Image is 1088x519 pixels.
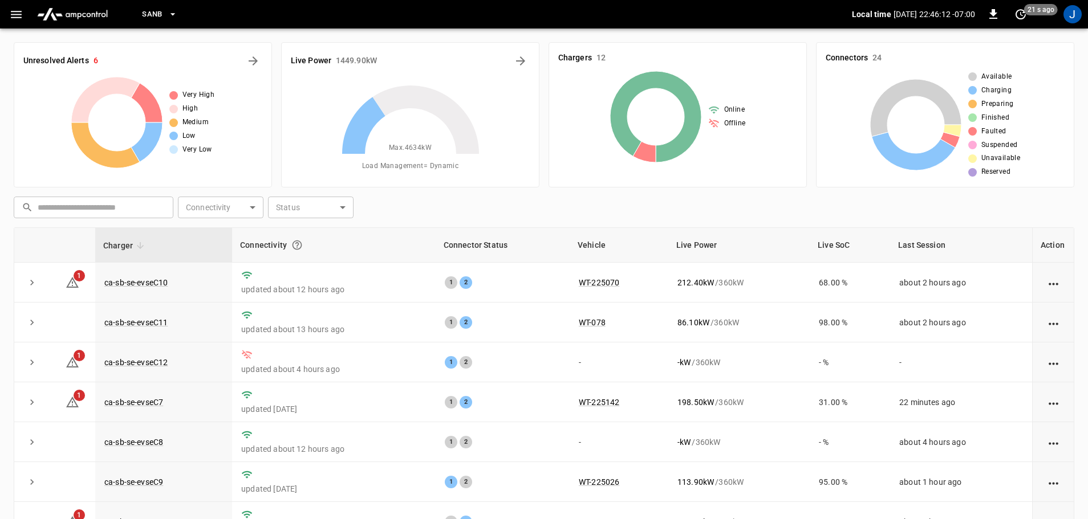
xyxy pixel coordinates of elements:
th: Live SoC [810,228,890,263]
div: / 360 kW [677,436,801,448]
td: about 2 hours ago [890,263,1032,303]
a: 1 [66,397,79,406]
button: expand row [23,274,40,291]
h6: Connectors [826,52,868,64]
div: 2 [460,436,472,448]
td: - [570,422,668,462]
td: about 2 hours ago [890,303,1032,342]
p: updated about 12 hours ago [241,284,427,295]
div: 2 [460,356,472,369]
p: Local time [852,9,891,20]
span: Preparing [981,99,1014,110]
div: / 360 kW [677,277,801,288]
a: ca-sb-se-evseC10 [104,278,168,287]
span: 21 s ago [1024,4,1058,15]
div: 1 [445,476,457,488]
p: - kW [677,357,691,368]
div: action cell options [1046,277,1061,288]
div: 1 [445,436,457,448]
th: Connector Status [436,228,570,263]
h6: Live Power [291,55,331,67]
th: Action [1032,228,1074,263]
div: 1 [445,396,457,408]
button: expand row [23,354,40,371]
span: Faulted [981,126,1006,137]
a: ca-sb-se-evseC11 [104,318,168,327]
td: 98.00 % [810,303,890,342]
a: WT-225026 [579,477,619,487]
span: Load Management = Dynamic [362,161,459,172]
h6: 1449.90 kW [336,55,377,67]
div: 2 [460,276,472,289]
div: profile-icon [1063,5,1082,23]
div: 1 [445,316,457,329]
a: ca-sb-se-evseC7 [104,398,163,407]
p: updated about 12 hours ago [241,443,427,455]
div: action cell options [1046,397,1061,408]
button: SanB [137,3,182,26]
button: All Alerts [244,52,262,70]
span: Medium [182,117,209,128]
div: action cell options [1046,436,1061,448]
div: 1 [445,276,457,289]
span: Offline [724,118,746,129]
div: action cell options [1046,357,1061,368]
span: SanB [142,8,163,21]
p: [DATE] 22:46:12 -07:00 [894,9,975,20]
p: 86.10 kW [677,317,709,328]
a: WT-225142 [579,398,619,407]
span: Charging [981,85,1012,96]
img: ampcontrol.io logo [33,3,112,25]
p: - kW [677,436,691,448]
button: expand row [23,314,40,331]
div: / 360 kW [677,397,801,408]
button: expand row [23,434,40,451]
h6: 6 [94,55,98,67]
td: 22 minutes ago [890,382,1032,422]
td: - % [810,342,890,382]
p: 113.90 kW [677,476,714,488]
span: 1 [74,390,85,401]
th: Live Power [668,228,810,263]
p: updated [DATE] [241,483,427,495]
span: High [182,103,198,115]
td: - [890,342,1032,382]
td: - % [810,422,890,462]
td: 68.00 % [810,263,890,303]
div: 1 [445,356,457,369]
span: Suspended [981,140,1018,151]
a: ca-sb-se-evseC12 [104,358,168,367]
span: Available [981,71,1012,83]
button: Energy Overview [511,52,530,70]
div: action cell options [1046,317,1061,328]
a: WT-225070 [579,278,619,287]
span: Unavailable [981,153,1020,164]
span: 1 [74,350,85,361]
button: set refresh interval [1012,5,1030,23]
p: updated about 13 hours ago [241,324,427,335]
a: ca-sb-se-evseC9 [104,477,163,487]
a: 1 [66,277,79,286]
p: 212.40 kW [677,277,714,288]
th: Last Session [890,228,1032,263]
h6: Chargers [558,52,592,64]
div: 2 [460,396,472,408]
span: Finished [981,112,1009,124]
a: 1 [66,357,79,366]
div: 2 [460,476,472,488]
button: Connection between the charger and our software. [287,235,307,255]
p: 198.50 kW [677,397,714,408]
td: 31.00 % [810,382,890,422]
td: about 4 hours ago [890,422,1032,462]
span: Very Low [182,144,212,156]
h6: Unresolved Alerts [23,55,89,67]
div: / 360 kW [677,317,801,328]
td: about 1 hour ago [890,462,1032,502]
div: / 360 kW [677,357,801,368]
p: updated [DATE] [241,403,427,415]
div: 2 [460,316,472,329]
a: WT-078 [579,318,606,327]
span: Charger [103,239,148,252]
span: Low [182,130,196,142]
th: Vehicle [570,228,668,263]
